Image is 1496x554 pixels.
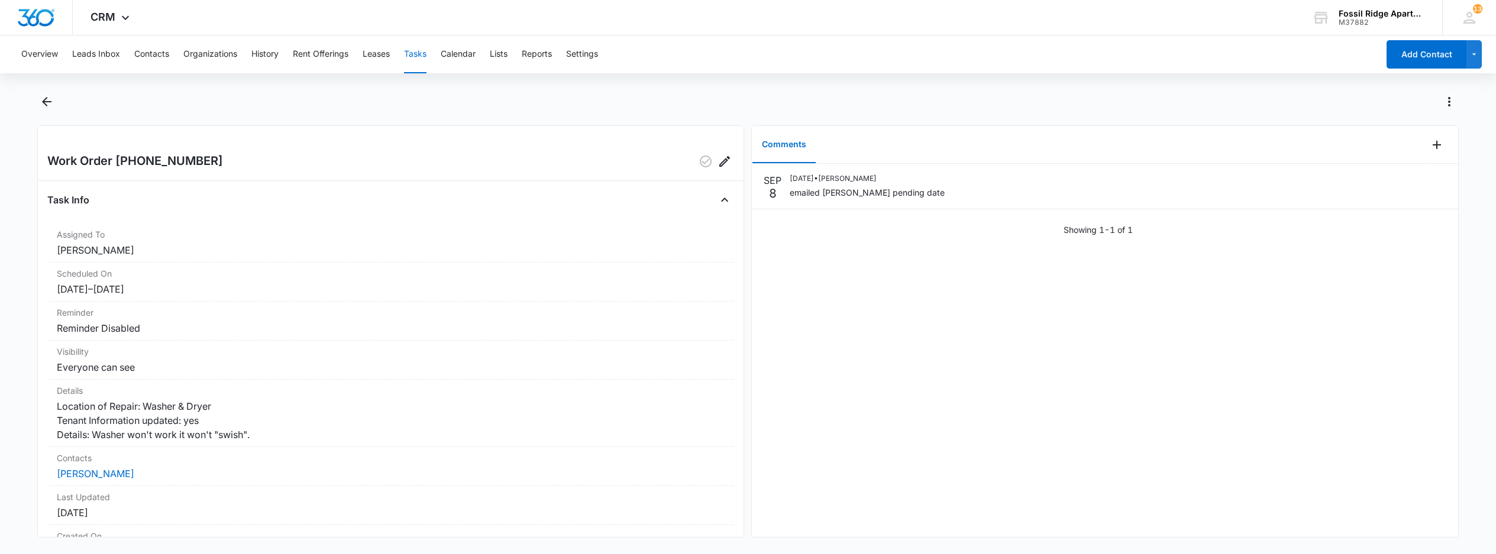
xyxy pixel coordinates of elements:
[57,345,725,358] dt: Visibility
[790,186,945,199] p: emailed [PERSON_NAME] pending date
[57,452,725,464] dt: Contacts
[57,506,725,520] dd: [DATE]
[47,193,89,207] h4: Task Info
[293,35,348,73] button: Rent Offerings
[441,35,476,73] button: Calendar
[72,35,120,73] button: Leads Inbox
[790,173,945,184] p: [DATE] • [PERSON_NAME]
[566,35,598,73] button: Settings
[47,486,734,525] div: Last Updated[DATE]
[57,468,134,480] a: [PERSON_NAME]
[752,127,816,163] button: Comments
[522,35,552,73] button: Reports
[769,187,777,199] p: 8
[1427,135,1446,154] button: Add Comment
[91,11,115,23] span: CRM
[37,92,56,111] button: Back
[57,243,725,257] dd: [PERSON_NAME]
[57,282,725,296] dd: [DATE] – [DATE]
[57,530,725,542] dt: Created On
[404,35,426,73] button: Tasks
[47,223,734,263] div: Assigned To[PERSON_NAME]
[57,267,725,280] dt: Scheduled On
[715,152,734,171] button: Edit
[57,321,725,335] dd: Reminder Disabled
[47,447,734,486] div: Contacts[PERSON_NAME]
[764,173,781,187] p: SEP
[57,228,725,241] dt: Assigned To
[47,341,734,380] div: VisibilityEveryone can see
[183,35,237,73] button: Organizations
[57,384,725,397] dt: Details
[715,190,734,209] button: Close
[57,306,725,319] dt: Reminder
[57,491,725,503] dt: Last Updated
[1387,40,1466,69] button: Add Contact
[1339,9,1425,18] div: account name
[490,35,508,73] button: Lists
[1440,92,1459,111] button: Actions
[363,35,390,73] button: Leases
[134,35,169,73] button: Contacts
[1473,4,1482,14] span: 13
[47,263,734,302] div: Scheduled On[DATE]–[DATE]
[57,360,725,374] dd: Everyone can see
[1473,4,1482,14] div: notifications count
[57,399,725,442] dd: Location of Repair: Washer & Dryer Tenant Information updated: yes Details: Washer won't work it ...
[251,35,279,73] button: History
[47,152,223,171] h2: Work Order [PHONE_NUMBER]
[47,302,734,341] div: ReminderReminder Disabled
[1339,18,1425,27] div: account id
[1064,223,1133,236] p: Showing 1-1 of 1
[47,380,734,447] div: DetailsLocation of Repair: Washer & Dryer Tenant Information updated: yes Details: Washer won't w...
[21,35,58,73] button: Overview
